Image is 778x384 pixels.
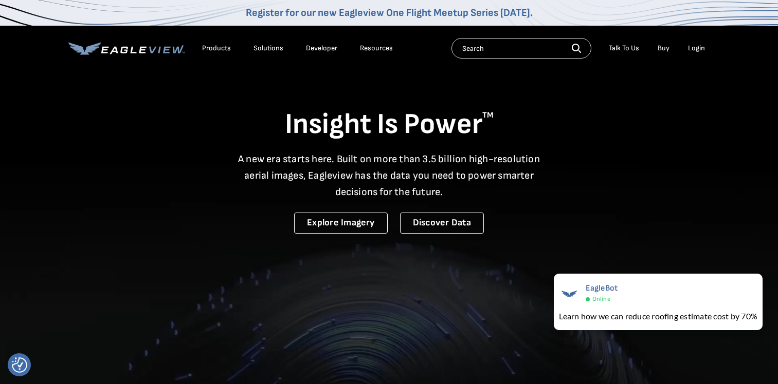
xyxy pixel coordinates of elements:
a: Buy [658,44,670,53]
img: Revisit consent button [12,357,27,373]
span: Online [592,295,610,303]
div: Talk To Us [609,44,639,53]
div: Resources [360,44,393,53]
a: Register for our new Eagleview One Flight Meetup Series [DATE]. [246,7,533,19]
a: Developer [306,44,337,53]
button: Consent Preferences [12,357,27,373]
div: Login [688,44,705,53]
h1: Insight Is Power [68,107,710,143]
input: Search [451,38,591,59]
div: Products [202,44,231,53]
img: EagleBot [559,283,580,304]
a: Explore Imagery [294,213,388,234]
span: EagleBot [586,283,618,293]
div: Solutions [254,44,283,53]
p: A new era starts here. Built on more than 3.5 billion high-resolution aerial images, Eagleview ha... [232,151,547,200]
sup: TM [482,110,494,120]
div: Learn how we can reduce roofing estimate cost by 70% [559,310,757,322]
a: Discover Data [400,213,484,234]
